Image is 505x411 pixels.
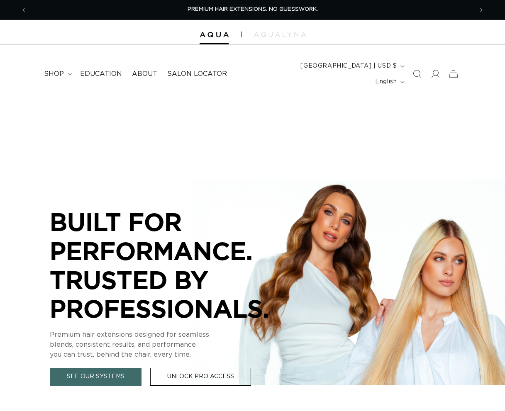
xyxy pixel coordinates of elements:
span: Salon Locator [167,70,227,78]
a: Education [75,65,127,83]
span: PREMIUM HAIR EXTENSIONS. NO GUESSWORK. [188,7,318,12]
button: English [370,74,408,90]
a: See Our Systems [50,368,141,386]
a: Salon Locator [162,65,232,83]
span: Education [80,70,122,78]
p: BUILT FOR PERFORMANCE. TRUSTED BY PROFESSIONALS. [50,207,299,323]
button: [GEOGRAPHIC_DATA] | USD $ [295,58,408,74]
p: Premium hair extensions designed for seamless blends, consistent results, and performance you can... [50,330,299,360]
button: Next announcement [472,2,490,18]
img: Aqua Hair Extensions [200,32,229,38]
a: About [127,65,162,83]
span: About [132,70,157,78]
span: shop [44,70,64,78]
img: aqualyna.com [254,32,306,37]
span: [GEOGRAPHIC_DATA] | USD $ [300,62,397,71]
summary: shop [39,65,75,83]
button: Previous announcement [15,2,33,18]
a: Unlock Pro Access [150,368,251,386]
summary: Search [408,65,426,83]
span: English [375,78,397,86]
